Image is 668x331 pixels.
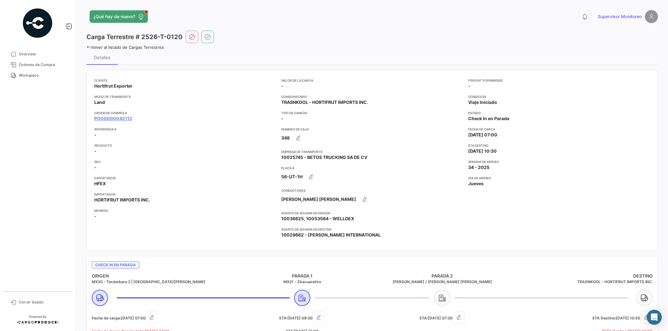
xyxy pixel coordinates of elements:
span: - [94,132,96,138]
app-card-info-title: Día de Arribo [468,176,650,181]
span: 10029662 - [PERSON_NAME] INTERNATIONAL [281,232,381,238]
span: Hortifrut Exporter [94,83,132,89]
span: ¿Qué hay de nuevo? [93,13,135,20]
span: HORTIFRUT IMPORTS INC. [94,197,150,203]
app-card-info-title: Orden de Compra # [94,110,276,115]
span: - [94,148,96,154]
app-card-info-title: Producto [94,143,276,148]
button: ¿Qué hay de nuevo? [90,10,148,23]
h5: TRASNKOOL - HORTIFRUT IMPORTS INC. [512,279,653,285]
app-card-info-title: Condición [468,94,650,99]
span: Workspace [19,73,68,78]
app-card-info-title: Consignatario [281,94,463,99]
span: [DATE] 09:30 [287,316,313,320]
h4: PARADA 2 [372,273,513,279]
h3: Carga Terrestre # 2526-T-0120 [86,33,183,41]
span: Overview [19,51,68,57]
span: Viaje Iniciado [468,99,497,105]
app-card-info-title: Moneda [94,208,276,213]
a: PO00000042112 [94,115,132,122]
span: - [281,115,283,122]
app-card-info-title: Modo de Transporte [94,94,276,99]
a: Órdenes de Compra [5,59,70,70]
h4: DESTINO [512,273,653,279]
app-card-info-title: Agente de Aduana en Destino [281,227,463,232]
span: [DATE] 10:30 [616,316,640,320]
app-card-info-title: Placa # [281,165,463,171]
span: [DATE] 07:00 [468,132,497,138]
span: 10025745 - BETOS TRUCKING SA DE CV [281,154,367,160]
span: - [468,83,470,89]
app-card-info-title: Semana de Arribo [468,159,650,164]
span: - [281,83,283,89]
app-card-info-title: Valor de la Carga [281,78,463,83]
span: Jueves [468,181,484,187]
span: - [94,213,96,219]
span: [DATE] 07:00 [121,316,146,320]
span: Check In en Parada [92,261,139,268]
span: Cerrar Sesión [19,299,68,305]
app-card-info-title: Exportador [94,176,276,181]
app-card-info-title: Estado [468,110,650,115]
app-card-info-title: Conductores [281,188,463,193]
h5: ETA: [372,311,513,323]
span: 10036625, 10053584 - WELLDEX [281,216,354,222]
app-card-info-title: Número de Caja [281,127,463,132]
h5: MX21 - Ziracuaretiro [232,279,372,285]
h5: ETA Destino: [512,311,653,323]
app-card-info-title: Cliente [94,78,276,83]
a: Volver al listado de Cargas Terrestres [86,45,164,50]
span: Supervisor Monitoreo [598,13,642,20]
app-card-info-title: Empresa de Transporte [281,149,463,154]
span: [PERSON_NAME] [PERSON_NAME] [281,196,356,202]
h4: PARADA 1 [232,273,372,279]
app-card-info-title: Referencia # [94,127,276,132]
h5: ETA: [232,311,372,323]
span: 348 [281,135,290,141]
span: 34 - 2025 [468,164,489,171]
span: TRASNKOOL - HORTIFRUT IMPORTS INC. [281,99,368,105]
span: Órdenes de Compra [19,62,68,68]
a: Workspace [5,70,70,81]
app-card-info-title: SKU [94,159,276,164]
span: Check In en Parada [468,115,509,122]
img: placeholder-user.png [645,10,658,23]
div: Abrir Intercom Messenger [647,310,662,325]
h5: MX30 - Tacámbaro 2 | [GEOGRAPHIC_DATA][PERSON_NAME] [92,279,232,285]
span: Land [94,99,105,105]
span: 56-UT-1H [281,174,303,180]
h5: [PERSON_NAME] / [PERSON_NAME] [PERSON_NAME] [372,279,513,285]
app-card-info-title: Agente de Aduana en Origen [281,211,463,216]
div: Detalles [94,55,110,60]
app-card-info-title: Tipo de Camión [281,110,463,115]
app-card-info-title: Fecha de carga [468,127,650,132]
span: [DATE] 07:30 [428,316,453,320]
img: powered-by.png [22,8,53,39]
a: Overview [5,49,70,59]
span: [DATE] 10:30 [468,148,497,154]
app-card-info-title: Importador [94,192,276,197]
h4: ORIGEN [92,273,232,279]
h5: Fecha de carga: [92,311,232,323]
span: - [94,164,96,171]
span: HFEX [94,181,106,187]
app-card-info-title: ETA Destino [468,143,650,148]
app-card-info-title: Freight Forwarder [468,78,650,83]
